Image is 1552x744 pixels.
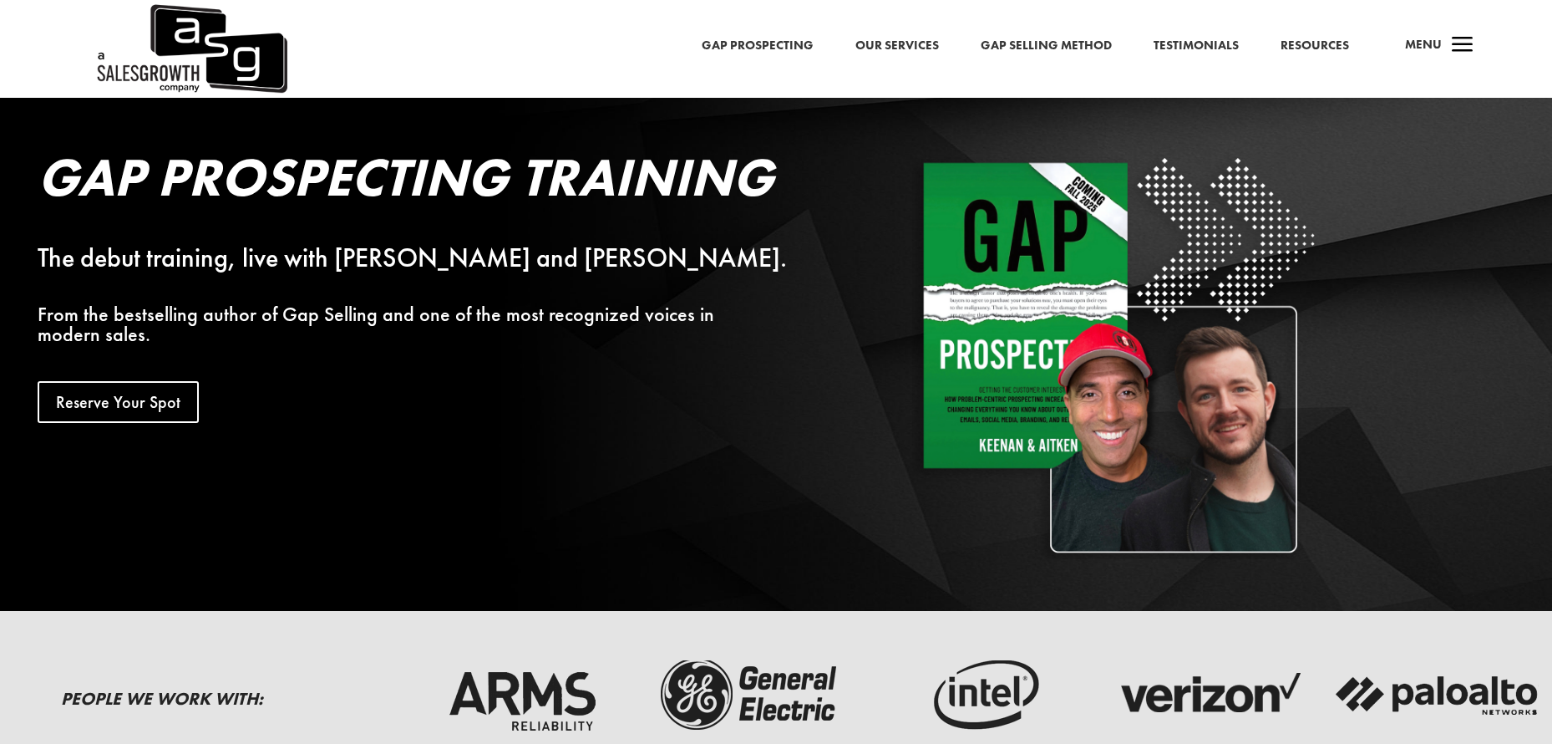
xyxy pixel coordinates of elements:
h2: Gap Prospecting Training [38,150,802,212]
a: Gap Prospecting [702,35,814,57]
img: arms-reliability-logo-dark [418,653,626,736]
img: Square White - Shadow [912,150,1321,560]
img: intel-logo-dark [875,653,1084,736]
p: From the bestselling author of Gap Selling and one of the most recognized voices in modern sales. [38,304,802,344]
img: ge-logo-dark [647,653,855,736]
img: verizon-logo-dark [1104,653,1313,736]
a: Testimonials [1154,35,1239,57]
a: Resources [1281,35,1349,57]
a: Gap Selling Method [981,35,1112,57]
img: palato-networks-logo-dark [1333,653,1542,736]
div: The debut training, live with [PERSON_NAME] and [PERSON_NAME]. [38,248,802,268]
a: Our Services [855,35,939,57]
a: Reserve Your Spot [38,381,199,423]
span: a [1446,29,1479,63]
span: Menu [1405,36,1442,53]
